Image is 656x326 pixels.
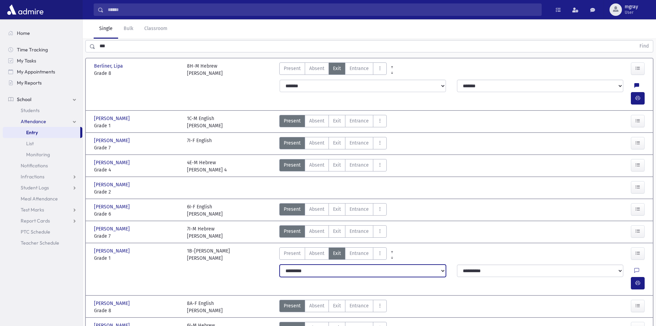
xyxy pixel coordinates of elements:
span: Exit [333,250,341,257]
a: Teacher Schedule [3,237,82,248]
img: AdmirePro [6,3,45,17]
span: My Reports [17,80,42,86]
span: Report Cards [21,218,50,224]
span: List [26,140,34,147]
span: Entrance [350,139,369,147]
span: Absent [309,65,324,72]
span: Berliner, Lipa [94,62,124,70]
span: Present [284,250,301,257]
span: Grade 2 [94,188,180,196]
span: Teacher Schedule [21,240,59,246]
span: Present [284,65,301,72]
div: 6I-F English [PERSON_NAME] [187,203,223,218]
div: AttTypes [279,300,387,314]
span: Grade 8 [94,70,180,77]
span: Present [284,139,301,147]
span: PTC Schedule [21,229,50,235]
a: Attendance [3,116,82,127]
div: 1C-M English [PERSON_NAME] [187,115,223,129]
span: [PERSON_NAME] [94,159,131,166]
a: PTC Schedule [3,226,82,237]
span: Present [284,161,301,169]
span: Entrance [350,250,369,257]
span: Present [284,206,301,213]
a: Classroom [139,19,173,39]
span: User [625,10,638,15]
a: My Tasks [3,55,82,66]
span: Grade 6 [94,210,180,218]
a: Single [94,19,118,39]
span: Grade 7 [94,144,180,151]
span: Attendance [21,118,46,125]
div: AttTypes [279,225,387,240]
a: Students [3,105,82,116]
span: Entrance [350,117,369,125]
a: List [3,138,82,149]
div: 7I-F English [187,137,212,151]
a: My Reports [3,77,82,88]
div: AttTypes [279,159,387,174]
span: Entrance [350,161,369,169]
span: Test Marks [21,207,44,213]
span: Grade 8 [94,307,180,314]
div: AttTypes [279,247,387,262]
span: Meal Attendance [21,196,58,202]
span: School [17,96,31,102]
div: 8A-F English [PERSON_NAME] [187,300,223,314]
a: Time Tracking [3,44,82,55]
span: Student Logs [21,185,49,191]
span: Absent [309,161,324,169]
span: Absent [309,117,324,125]
span: Grade 7 [94,233,180,240]
a: Home [3,28,82,39]
span: Infractions [21,174,44,180]
span: [PERSON_NAME] [94,115,131,122]
span: Absent [309,250,324,257]
a: Student Logs [3,182,82,193]
span: Notifications [21,162,48,169]
span: [PERSON_NAME] [94,137,131,144]
div: AttTypes [279,137,387,151]
span: Exit [333,139,341,147]
a: Bulk [118,19,139,39]
span: Students [21,107,40,113]
span: Grade 1 [94,122,180,129]
span: My Appointments [17,69,55,75]
div: AttTypes [279,62,387,77]
a: Report Cards [3,215,82,226]
span: Time Tracking [17,47,48,53]
span: Exit [333,65,341,72]
div: AttTypes [279,203,387,218]
span: Absent [309,302,324,309]
span: [PERSON_NAME] [94,247,131,255]
span: Absent [309,206,324,213]
a: Infractions [3,171,82,182]
a: Test Marks [3,204,82,215]
div: 4E-M Hebrew [PERSON_NAME] 4 [187,159,227,174]
span: Present [284,117,301,125]
span: Exit [333,117,341,125]
input: Search [104,3,541,16]
span: Entrance [350,65,369,72]
span: Grade 1 [94,255,180,262]
a: My Appointments [3,66,82,77]
span: Exit [333,161,341,169]
span: Present [284,228,301,235]
div: 8H-M Hebrew [PERSON_NAME] [187,62,223,77]
button: Find [635,40,653,52]
div: AttTypes [279,115,387,129]
span: [PERSON_NAME] [94,300,131,307]
span: Absent [309,228,324,235]
span: Exit [333,302,341,309]
div: 7I-M Hebrew [PERSON_NAME] [187,225,223,240]
span: Entry [26,129,38,136]
span: Home [17,30,30,36]
span: Exit [333,206,341,213]
a: Notifications [3,160,82,171]
span: Monitoring [26,151,50,158]
span: Grade 4 [94,166,180,174]
a: School [3,94,82,105]
span: [PERSON_NAME] [94,203,131,210]
span: mgray [625,4,638,10]
span: [PERSON_NAME] [94,181,131,188]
